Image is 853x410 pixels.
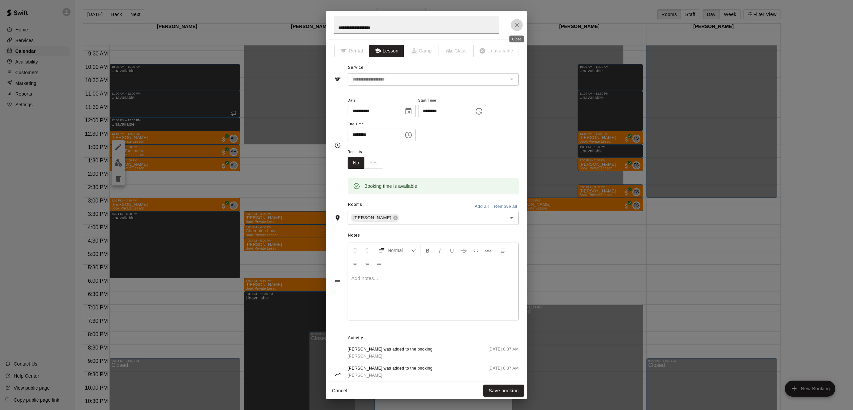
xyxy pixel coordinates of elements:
[488,346,519,360] span: [DATE] 8:37 AM
[334,76,341,83] svg: Service
[458,244,470,256] button: Format Strikethrough
[348,353,433,360] a: [PERSON_NAME]
[418,96,486,105] span: Start Time
[348,148,388,157] span: Repeats
[439,45,474,57] span: The type of an existing booking cannot be changed
[348,346,433,353] span: [PERSON_NAME] was added to the booking
[471,201,492,212] button: Add all
[402,105,415,118] button: Choose date, selected date is Jun 2, 2025
[348,157,365,169] button: No
[364,180,417,192] div: Booking time is available
[483,385,524,397] button: Save booking
[348,230,519,241] span: Notes
[334,278,341,285] svg: Notes
[509,36,524,42] div: Close
[348,333,519,344] span: Activity
[470,244,482,256] button: Insert Code
[348,354,382,359] span: [PERSON_NAME]
[492,201,519,212] button: Remove all
[329,385,350,397] button: Cancel
[497,244,509,256] button: Left Align
[361,244,373,256] button: Redo
[446,244,458,256] button: Format Underline
[351,214,399,222] div: [PERSON_NAME]
[348,365,433,372] span: [PERSON_NAME] was added to the booking
[361,256,373,268] button: Right Align
[422,244,434,256] button: Format Bold
[334,215,341,221] svg: Rooms
[404,45,439,57] span: The type of an existing booking cannot be changed
[334,45,369,57] span: The type of an existing booking cannot be changed
[402,128,415,142] button: Choose time, selected time is 1:00 PM
[348,65,364,70] span: Service
[334,142,341,149] svg: Timing
[482,244,494,256] button: Insert Link
[351,215,394,221] span: [PERSON_NAME]
[348,73,519,86] div: The service of an existing booking cannot be changed
[376,244,419,256] button: Formatting Options
[369,45,404,57] button: Lesson
[373,256,385,268] button: Justify Align
[348,120,416,129] span: End Time
[348,202,362,207] span: Rooms
[348,157,383,169] div: outlined button group
[511,19,523,31] button: Close
[388,247,411,254] span: Normal
[474,45,519,57] span: The type of an existing booking cannot be changed
[349,256,361,268] button: Center Align
[334,371,341,378] svg: Activity
[507,213,516,223] button: Open
[472,105,486,118] button: Choose time, selected time is 12:30 PM
[348,96,416,105] span: Date
[348,373,382,378] span: [PERSON_NAME]
[349,244,361,256] button: Undo
[434,244,446,256] button: Format Italics
[348,372,433,379] a: [PERSON_NAME]
[488,365,519,379] span: [DATE] 8:37 AM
